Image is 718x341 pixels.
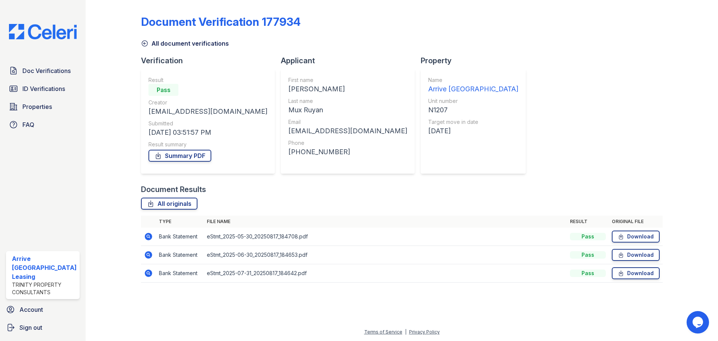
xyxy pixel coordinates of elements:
[288,97,407,105] div: Last name
[148,141,267,148] div: Result summary
[19,323,42,332] span: Sign out
[148,84,178,96] div: Pass
[409,329,440,335] a: Privacy Policy
[570,233,606,240] div: Pass
[6,81,80,96] a: ID Verifications
[148,120,267,127] div: Submitted
[141,184,206,195] div: Document Results
[148,127,267,138] div: [DATE] 03:51:57 PM
[6,99,80,114] a: Properties
[612,249,660,261] a: Download
[204,264,567,283] td: eStmt_2025-07-31_20250817_184642.pdf
[288,105,407,115] div: Mux Ruyan
[12,281,77,296] div: Trinity Property Consultants
[288,76,407,84] div: First name
[204,228,567,246] td: eStmt_2025-05-30_20250817_184708.pdf
[12,254,77,281] div: Arrive [GEOGRAPHIC_DATA] Leasing
[288,139,407,147] div: Phone
[141,198,197,210] a: All originals
[281,55,421,66] div: Applicant
[567,216,609,228] th: Result
[570,251,606,259] div: Pass
[3,320,83,335] a: Sign out
[288,118,407,126] div: Email
[3,24,83,39] img: CE_Logo_Blue-a8612792a0a2168367f1c8372b55b34899dd931a85d93a1a3d3e32e68fde9ad4.png
[687,311,711,334] iframe: chat widget
[288,126,407,136] div: [EMAIL_ADDRESS][DOMAIN_NAME]
[22,84,65,93] span: ID Verifications
[428,126,518,136] div: [DATE]
[6,117,80,132] a: FAQ
[570,270,606,277] div: Pass
[288,84,407,94] div: [PERSON_NAME]
[288,147,407,157] div: [PHONE_NUMBER]
[421,55,532,66] div: Property
[428,118,518,126] div: Target move in date
[609,216,663,228] th: Original file
[148,99,267,106] div: Creator
[22,66,71,75] span: Doc Verifications
[204,246,567,264] td: eStmt_2025-06-30_20250817_184653.pdf
[141,55,281,66] div: Verification
[156,216,204,228] th: Type
[3,302,83,317] a: Account
[148,106,267,117] div: [EMAIL_ADDRESS][DOMAIN_NAME]
[22,102,52,111] span: Properties
[204,216,567,228] th: File name
[405,329,406,335] div: |
[612,267,660,279] a: Download
[156,264,204,283] td: Bank Statement
[6,63,80,78] a: Doc Verifications
[141,39,229,48] a: All document verifications
[141,15,301,28] div: Document Verification 177934
[428,76,518,94] a: Name Arrive [GEOGRAPHIC_DATA]
[428,76,518,84] div: Name
[428,84,518,94] div: Arrive [GEOGRAPHIC_DATA]
[19,305,43,314] span: Account
[428,105,518,115] div: N1207
[22,120,34,129] span: FAQ
[156,228,204,246] td: Bank Statement
[148,76,267,84] div: Result
[156,246,204,264] td: Bank Statement
[428,97,518,105] div: Unit number
[612,231,660,243] a: Download
[364,329,402,335] a: Terms of Service
[148,150,211,162] a: Summary PDF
